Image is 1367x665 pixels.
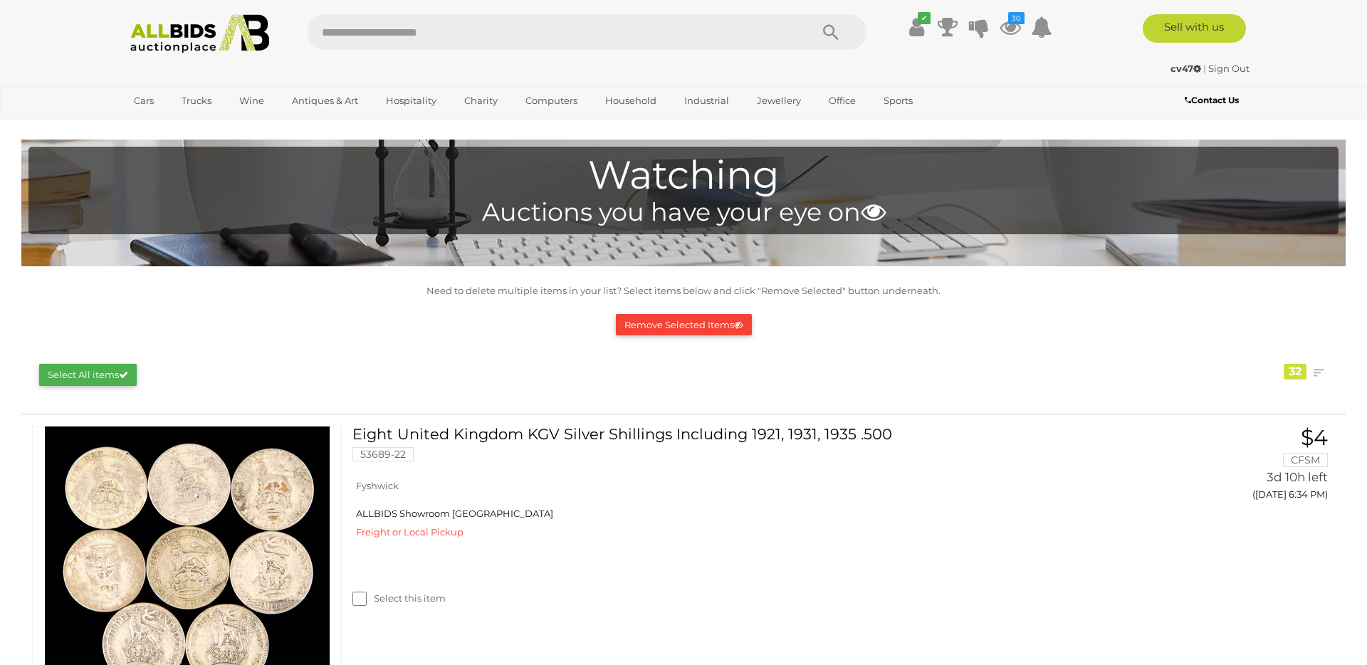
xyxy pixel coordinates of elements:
i: 30 [1008,12,1025,24]
a: cv47 [1170,63,1203,74]
img: Allbids.com.au [122,14,277,53]
h4: Auctions you have your eye on [36,199,1331,226]
a: 30 [1000,14,1021,40]
button: Remove Selected Items [616,314,752,336]
div: 32 [1284,364,1306,379]
span: | [1203,63,1206,74]
b: Contact Us [1185,95,1239,105]
a: Industrial [675,89,738,112]
a: Office [819,89,865,112]
a: Sign Out [1208,63,1250,74]
a: [GEOGRAPHIC_DATA] [125,112,244,136]
a: ✔ [906,14,927,40]
p: Need to delete multiple items in your list? Select items below and click "Remove Selected" button... [28,283,1339,299]
span: $4 [1301,424,1328,451]
a: Trucks [172,89,221,112]
a: Wine [230,89,273,112]
a: Household [596,89,666,112]
strong: cv47 [1170,63,1201,74]
button: Select All items [39,364,137,386]
a: Hospitality [377,89,446,112]
a: Jewellery [748,89,810,112]
label: Select this item [352,592,446,605]
a: Antiques & Art [283,89,367,112]
a: $4 CFSM 3d 10h left ([DATE] 6:34 PM) [1136,426,1331,508]
a: Sell with us [1143,14,1246,43]
i: ✔ [918,12,931,24]
a: Charity [455,89,507,112]
a: Eight United Kingdom KGV Silver Shillings Including 1921, 1931, 1935 .500 53689-22 [363,426,1114,472]
a: Contact Us [1185,93,1242,108]
a: Computers [516,89,587,112]
a: Cars [125,89,163,112]
h1: Watching [36,154,1331,197]
a: Sports [874,89,922,112]
button: Search [795,14,866,50]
